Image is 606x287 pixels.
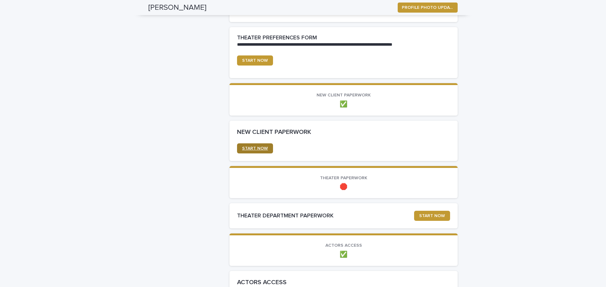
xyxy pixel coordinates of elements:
[237,55,273,66] a: START NOW
[242,58,268,63] span: START NOW
[414,211,450,221] a: START NOW
[320,176,367,180] span: THEATER PAPERWORK
[237,100,450,108] p: ✅
[237,183,450,191] p: 🛑
[237,35,317,42] h2: THEATER PREFERENCES FORM
[317,93,371,97] span: NEW CLIENT PAPERWORK
[237,143,273,153] a: START NOW
[237,251,450,258] p: ✅
[325,243,362,248] span: ACTORS ACCESS
[398,3,458,13] button: PROFILE PHOTO UPDATE
[237,213,414,220] h2: THEATER DEPARTMENT PAPERWORK
[402,4,454,11] span: PROFILE PHOTO UPDATE
[148,3,206,12] h2: [PERSON_NAME]
[242,146,268,151] span: START NOW
[419,214,445,218] span: START NOW
[237,278,450,286] h2: ACTORS ACCESS
[237,128,450,136] h2: NEW CLIENT PAPERWORK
